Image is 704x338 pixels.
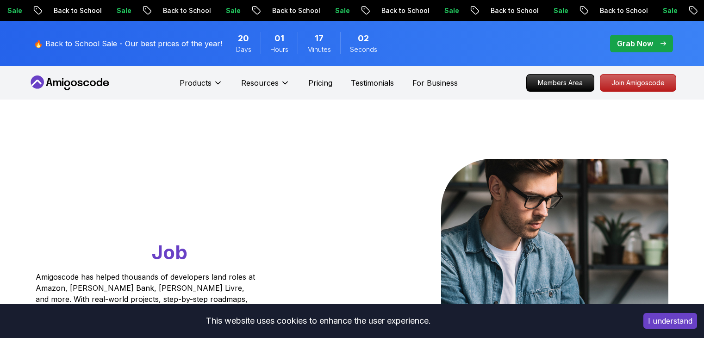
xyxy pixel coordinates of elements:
[238,32,249,45] span: 20 Days
[262,6,325,15] p: Back to School
[590,6,653,15] p: Back to School
[153,6,216,15] p: Back to School
[653,6,682,15] p: Sale
[236,45,251,54] span: Days
[434,6,464,15] p: Sale
[527,75,594,91] p: Members Area
[7,311,629,331] div: This website uses cookies to enhance the user experience.
[36,159,291,266] h1: Go From Learning to Hired: Master Java, Spring Boot & Cloud Skills That Get You the
[216,6,245,15] p: Sale
[351,77,394,88] a: Testimonials
[600,75,676,91] p: Join Amigoscode
[412,77,458,88] a: For Business
[600,74,676,92] a: Join Amigoscode
[270,45,288,54] span: Hours
[36,271,258,327] p: Amigoscode has helped thousands of developers land roles at Amazon, [PERSON_NAME] Bank, [PERSON_N...
[44,6,106,15] p: Back to School
[180,77,223,96] button: Products
[307,45,331,54] span: Minutes
[241,77,279,88] p: Resources
[526,74,594,92] a: Members Area
[543,6,573,15] p: Sale
[152,240,187,264] span: Job
[106,6,136,15] p: Sale
[274,32,284,45] span: 1 Hours
[180,77,212,88] p: Products
[308,77,332,88] a: Pricing
[350,45,377,54] span: Seconds
[371,6,434,15] p: Back to School
[480,6,543,15] p: Back to School
[643,313,697,329] button: Accept cookies
[241,77,290,96] button: Resources
[325,6,355,15] p: Sale
[358,32,369,45] span: 2 Seconds
[34,38,222,49] p: 🔥 Back to School Sale - Our best prices of the year!
[617,38,653,49] p: Grab Now
[315,32,324,45] span: 17 Minutes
